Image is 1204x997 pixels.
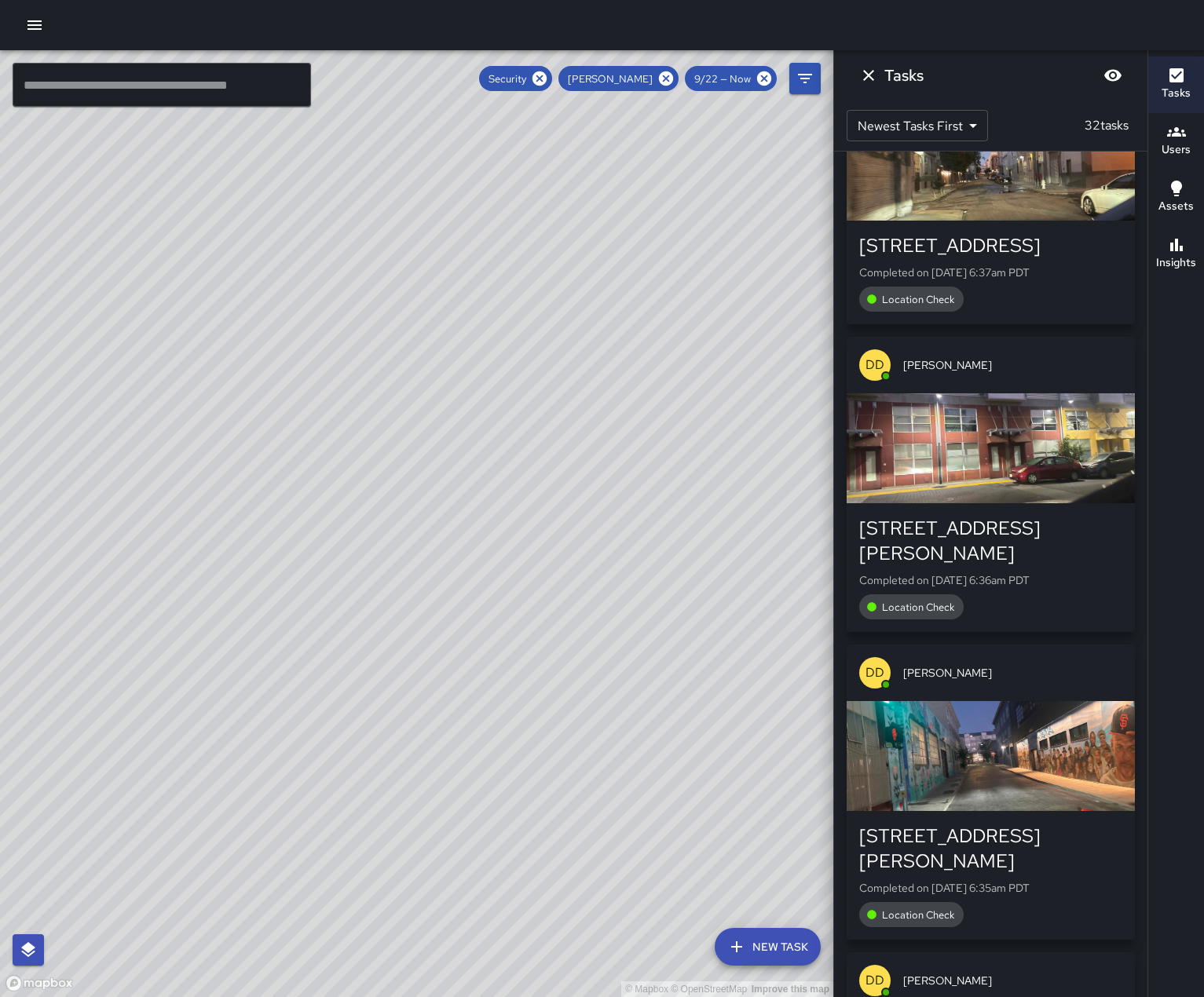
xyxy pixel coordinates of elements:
div: Security [479,66,552,91]
span: [PERSON_NAME] [903,357,1122,373]
div: Newest Tasks First [847,110,988,141]
button: Filters [789,63,821,94]
p: Completed on [DATE] 6:35am PDT [859,880,1122,896]
h6: Users [1162,141,1191,159]
span: Location Check [873,601,964,614]
p: 32 tasks [1078,116,1135,135]
p: DD [865,971,884,990]
button: Tasks [1148,57,1204,113]
span: [PERSON_NAME] [903,665,1122,681]
button: Insights [1148,226,1204,283]
h6: Tasks [1162,85,1191,102]
p: DD [865,356,884,374]
button: DD[PERSON_NAME][STREET_ADDRESS][PERSON_NAME]Completed on [DATE] 6:35am PDTLocation Check [847,645,1135,940]
button: Users [1148,113,1204,170]
span: Security [479,72,536,86]
div: [STREET_ADDRESS][PERSON_NAME] [859,824,1122,874]
button: DD[PERSON_NAME][STREET_ADDRESS]Completed on [DATE] 6:37am PDTLocation Check [847,54,1135,324]
span: Location Check [873,908,964,922]
div: 9/22 — Now [685,66,777,91]
p: DD [865,663,884,682]
span: [PERSON_NAME] [903,973,1122,988]
div: [STREET_ADDRESS] [859,233,1122,258]
div: [STREET_ADDRESS][PERSON_NAME] [859,516,1122,566]
button: Blur [1097,60,1129,91]
h6: Insights [1156,254,1196,272]
span: [PERSON_NAME] [558,72,662,86]
span: Location Check [873,293,964,306]
div: [PERSON_NAME] [558,66,679,91]
p: Completed on [DATE] 6:37am PDT [859,265,1122,280]
button: DD[PERSON_NAME][STREET_ADDRESS][PERSON_NAME]Completed on [DATE] 6:36am PDTLocation Check [847,337,1135,632]
h6: Assets [1158,198,1194,215]
button: Dismiss [853,60,884,91]
button: New Task [715,928,821,966]
p: Completed on [DATE] 6:36am PDT [859,572,1122,588]
button: Assets [1148,170,1204,226]
span: 9/22 — Now [685,72,760,86]
h6: Tasks [884,63,924,88]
